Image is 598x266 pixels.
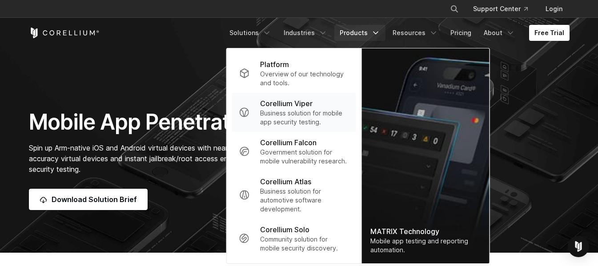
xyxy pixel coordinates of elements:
[260,70,349,87] p: Overview of our technology and tools.
[529,25,570,41] a: Free Trial
[361,48,490,263] img: Matrix_WebNav_1x
[29,28,100,38] a: Corellium Home
[29,143,374,174] span: Spin up Arm-native iOS and Android virtual devices with near-limitless device and OS combinations...
[466,1,535,17] a: Support Center
[29,109,383,135] h1: Mobile App Penetration Testing
[224,25,277,41] a: Solutions
[446,1,462,17] button: Search
[334,25,385,41] a: Products
[232,219,356,258] a: Corellium Solo Community solution for mobile security discovery.
[260,235,349,253] p: Community solution for mobile security discovery.
[232,171,356,219] a: Corellium Atlas Business solution for automotive software development.
[232,93,356,132] a: Corellium Viper Business solution for mobile app security testing.
[370,226,481,237] div: MATRIX Technology
[52,194,137,205] span: Download Solution Brief
[224,25,570,41] div: Navigation Menu
[370,237,481,254] div: Mobile app testing and reporting automation.
[260,176,311,187] p: Corellium Atlas
[29,189,148,210] a: Download Solution Brief
[538,1,570,17] a: Login
[387,25,443,41] a: Resources
[568,236,589,257] div: Open Intercom Messenger
[478,25,520,41] a: About
[232,132,356,171] a: Corellium Falcon Government solution for mobile vulnerability research.
[260,148,349,166] p: Government solution for mobile vulnerability research.
[361,48,490,263] a: MATRIX Technology Mobile app testing and reporting automation.
[260,98,313,109] p: Corellium Viper
[260,137,317,148] p: Corellium Falcon
[260,187,349,214] p: Business solution for automotive software development.
[278,25,333,41] a: Industries
[260,59,289,70] p: Platform
[232,54,356,93] a: Platform Overview of our technology and tools.
[260,109,349,127] p: Business solution for mobile app security testing.
[260,224,309,235] p: Corellium Solo
[439,1,570,17] div: Navigation Menu
[445,25,477,41] a: Pricing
